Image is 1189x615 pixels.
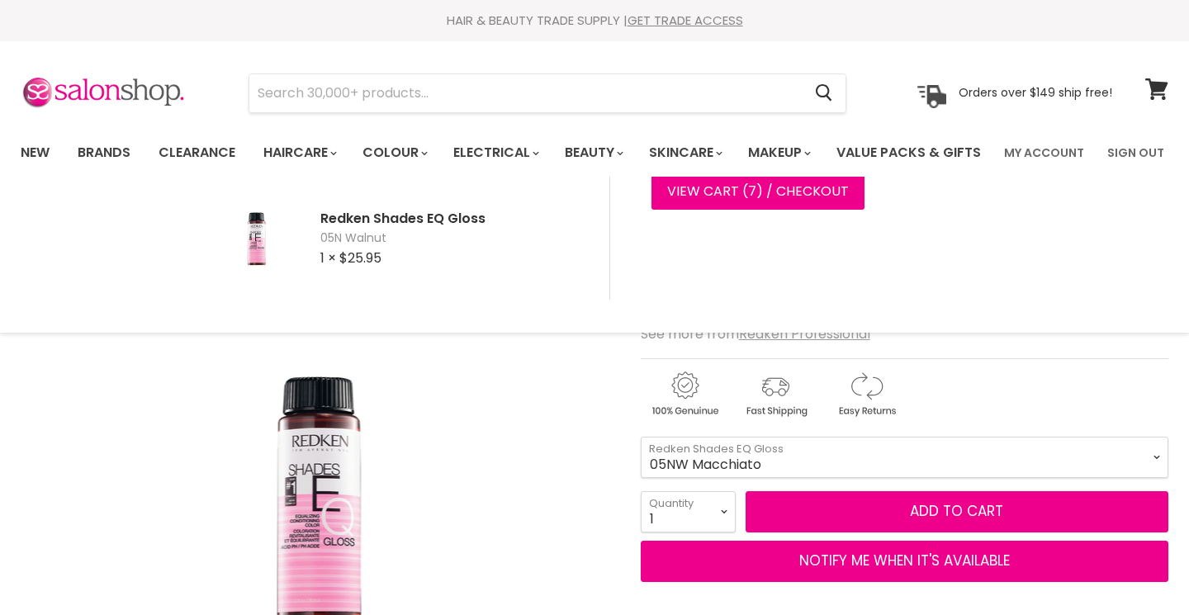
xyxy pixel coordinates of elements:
a: Redken Professional [739,324,870,343]
a: View cart (7) / Checkout [651,173,865,210]
input: Search [249,74,802,112]
a: Skincare [637,135,732,170]
a: Beauty [552,135,633,170]
a: Makeup [736,135,821,170]
span: See more from [641,324,870,343]
a: Sign Out [1097,135,1174,170]
a: Haircare [251,135,347,170]
a: New [8,135,62,170]
a: My Account [994,135,1094,170]
a: Brands [65,135,143,170]
a: Electrical [441,135,549,170]
img: shipping.gif [732,369,819,419]
a: Value Packs & Gifts [824,135,993,170]
iframe: Gorgias live chat messenger [1106,537,1172,598]
form: Product [249,73,846,113]
a: Colour [350,135,438,170]
button: Add to cart [746,491,1168,532]
a: GET TRADE ACCESS [628,12,743,29]
h2: Redken Shades EQ Gloss [320,210,583,227]
img: genuine.gif [641,369,728,419]
p: Orders over $149 ship free! [959,85,1112,100]
a: Clearance [146,135,248,170]
select: Quantity [641,491,736,532]
button: NOTIFY ME WHEN IT'S AVAILABLE [641,541,1168,582]
span: $25.95 [339,248,381,267]
span: 05N Walnut [320,230,583,247]
button: Search [802,74,846,112]
span: 1 × [320,248,336,267]
img: Redken Shades EQ Gloss [215,176,297,300]
img: returns.gif [822,369,910,419]
ul: Main menu [8,129,994,177]
span: 7 [748,182,756,201]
